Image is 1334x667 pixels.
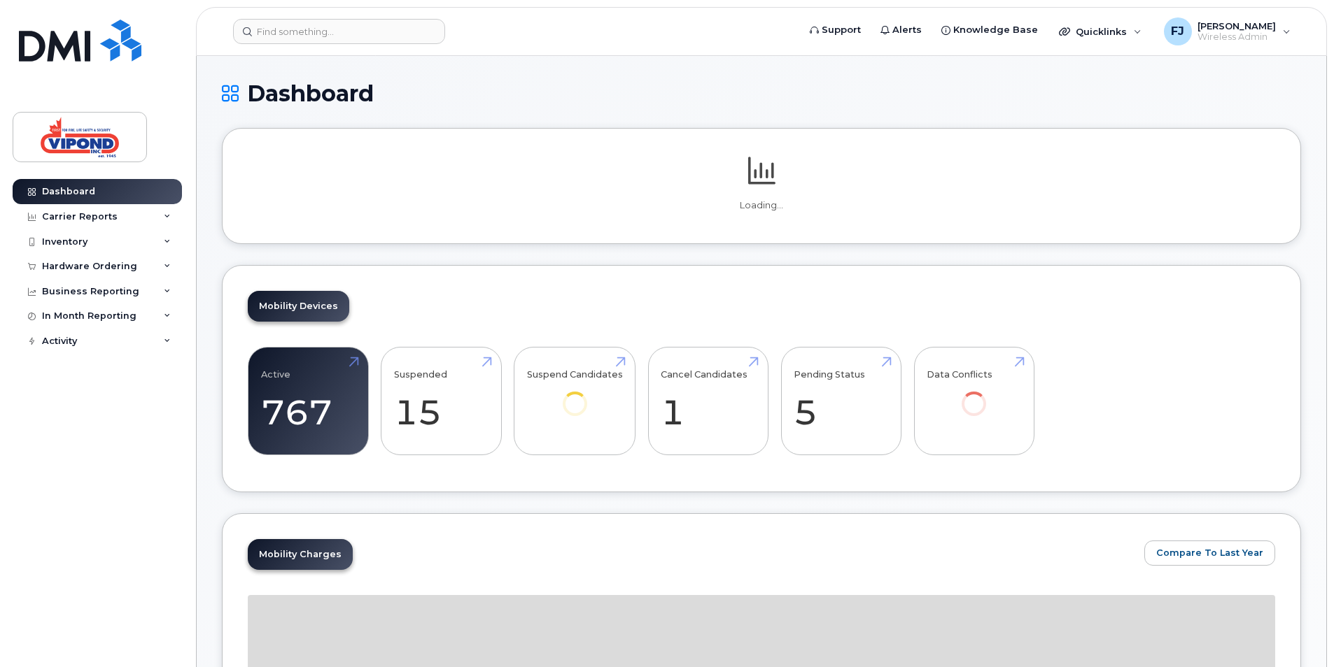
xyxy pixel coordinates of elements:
a: Active 767 [261,355,356,447]
a: Suspend Candidates [527,355,623,436]
a: Mobility Devices [248,291,349,322]
a: Mobility Charges [248,539,353,570]
a: Data Conflicts [927,355,1021,436]
a: Suspended 15 [394,355,489,447]
button: Compare To Last Year [1144,540,1275,566]
h1: Dashboard [222,81,1301,106]
a: Pending Status 5 [794,355,888,447]
a: Cancel Candidates 1 [661,355,755,447]
p: Loading... [248,199,1275,212]
span: Compare To Last Year [1156,546,1263,559]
